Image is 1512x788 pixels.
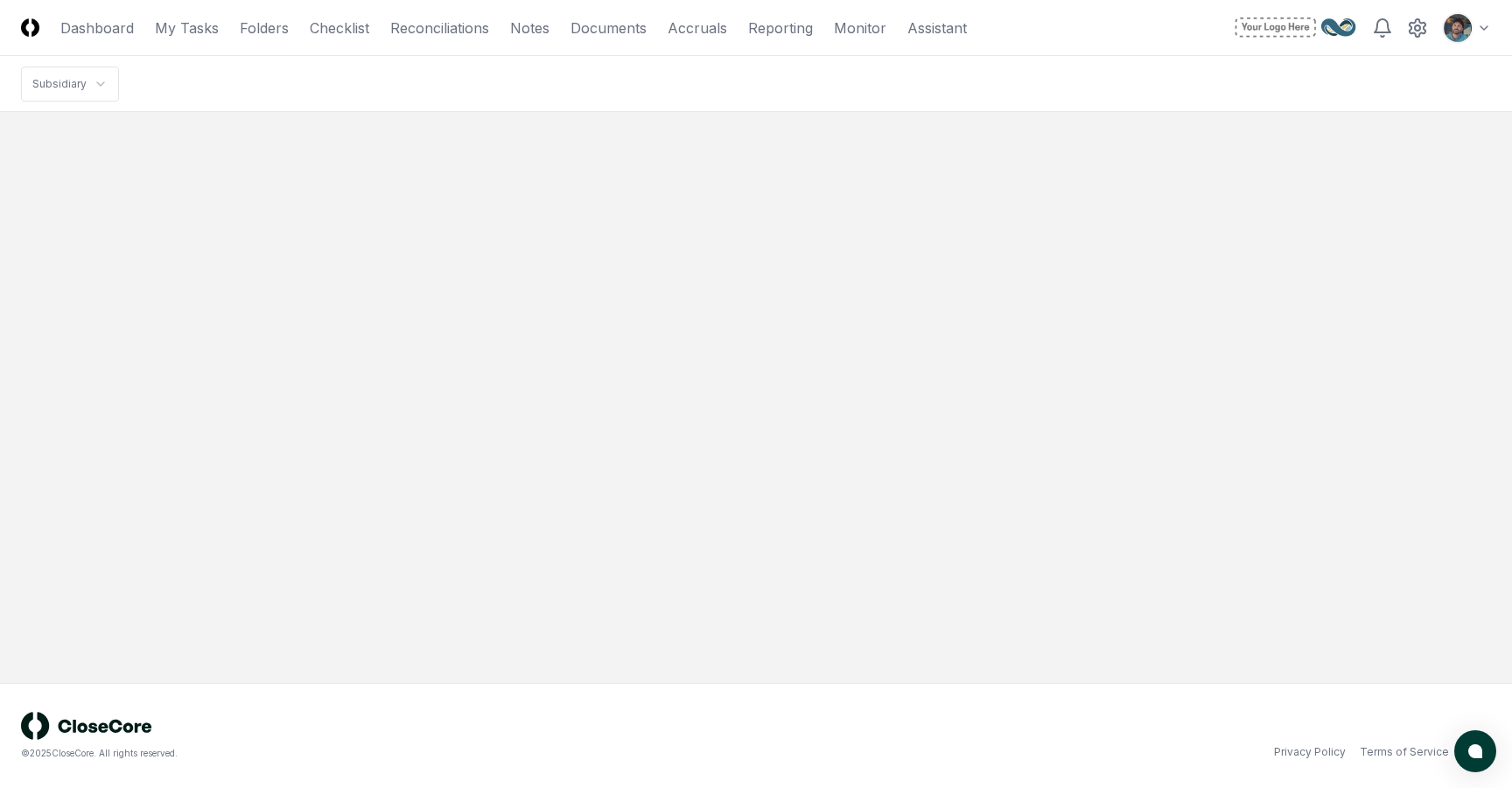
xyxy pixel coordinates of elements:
a: Assistant [907,18,967,39]
img: Logo [21,18,39,37]
a: Reconciliations [390,18,489,39]
a: Reporting [748,18,813,39]
a: Notes [510,18,549,39]
a: Monitor [834,18,886,39]
a: My Tasks [155,18,219,39]
img: d09822cc-9b6d-4858-8d66-9570c114c672_9c9ccbeb-e694-4a28-8c80-803f91e6912c.png [1444,14,1472,42]
a: Privacy Policy [1274,744,1346,760]
a: Terms of Service [1360,744,1449,760]
button: atlas-launcher [1454,730,1496,772]
a: Checklist [310,18,369,39]
img: NetSuite Demo logo [1233,14,1358,42]
a: Dashboard [60,18,134,39]
div: © 2025 CloseCore. All rights reserved. [21,747,756,760]
div: Subsidiary [32,76,87,92]
nav: breadcrumb [21,67,119,102]
img: logo [21,712,152,740]
a: Folders [240,18,289,39]
a: Accruals [668,18,727,39]
a: Documents [570,18,647,39]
